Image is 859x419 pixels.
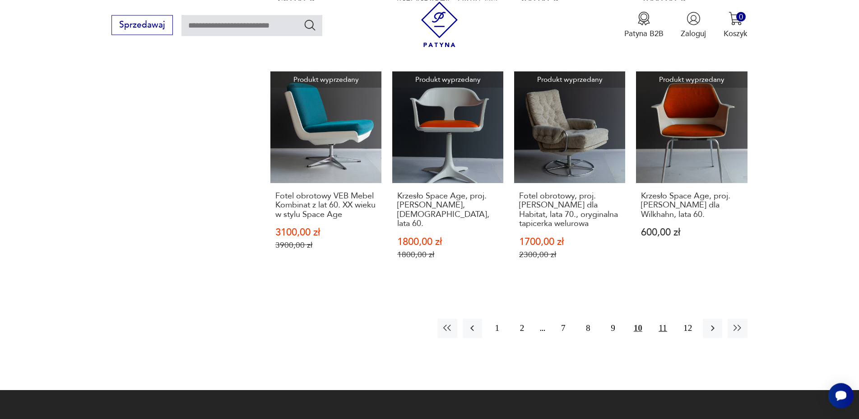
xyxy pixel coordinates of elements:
[636,71,747,280] a: Produkt wyprzedanyKrzesło Space Age, proj. Georg Leowald dla Wilkhahn, lata 60.Krzesło Space Age,...
[729,11,743,25] img: Ikona koszyka
[397,250,499,259] p: 1800,00 zł
[303,18,316,31] button: Szukaj
[519,250,621,259] p: 2300,00 zł
[637,11,651,25] img: Ikona medalu
[681,28,706,38] p: Zaloguj
[624,28,664,38] p: Patyna B2B
[275,240,377,250] p: 3900,00 zł
[392,71,503,280] a: Produkt wyprzedanyKrzesło Space Age, proj. Konrad Schäfer, Niemcy, lata 60.Krzesło Space Age, pro...
[111,15,172,35] button: Sprzedawaj
[417,1,462,47] img: Patyna - sklep z meblami i dekoracjami vintage
[641,228,743,237] p: 600,00 zł
[553,319,573,338] button: 7
[578,319,598,338] button: 8
[519,192,621,229] h3: Fotel obrotowy, proj. [PERSON_NAME] dla Habitat, lata 70., oryginalna tapicerka welurowa
[724,11,748,38] button: 0Koszyk
[687,11,701,25] img: Ikonka użytkownika
[397,192,499,229] h3: Krzesło Space Age, proj. [PERSON_NAME], [DEMOGRAPHIC_DATA], lata 60.
[736,12,746,21] div: 0
[514,71,625,280] a: Produkt wyprzedanyFotel obrotowy, proj. Terence Conran dla Habitat, lata 70., oryginalna tapicerk...
[604,319,623,338] button: 9
[275,228,377,237] p: 3100,00 zł
[624,11,664,38] a: Ikona medaluPatyna B2B
[653,319,673,338] button: 11
[111,22,172,29] a: Sprzedawaj
[270,71,381,280] a: Produkt wyprzedanyFotel obrotowy VEB Mebel Kombinat z lat 60. XX wieku w stylu Space AgeFotel obr...
[624,11,664,38] button: Patyna B2B
[519,237,621,247] p: 1700,00 zł
[397,237,499,247] p: 1800,00 zł
[512,319,532,338] button: 2
[724,28,748,38] p: Koszyk
[488,319,507,338] button: 1
[628,319,648,338] button: 10
[678,319,697,338] button: 12
[641,192,743,219] h3: Krzesło Space Age, proj. [PERSON_NAME] dla Wilkhahn, lata 60.
[681,11,706,38] button: Zaloguj
[275,192,377,219] h3: Fotel obrotowy VEB Mebel Kombinat z lat 60. XX wieku w stylu Space Age
[828,383,854,408] iframe: Smartsupp widget button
